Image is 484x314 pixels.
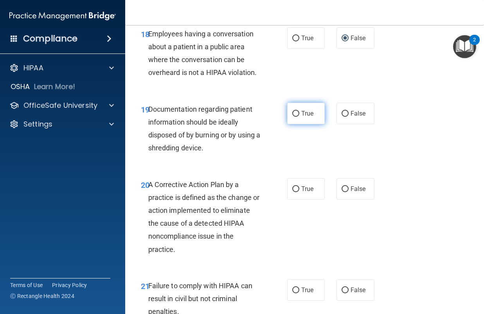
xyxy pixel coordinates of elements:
p: HIPAA [23,63,43,73]
a: Terms of Use [10,281,43,289]
span: True [301,110,313,117]
span: True [301,286,313,294]
p: Settings [23,120,52,129]
span: False [351,34,366,42]
input: False [342,186,349,192]
p: OSHA [11,82,30,91]
span: False [351,286,366,294]
span: 18 [141,30,149,39]
input: True [292,186,299,192]
a: HIPAA [9,63,114,73]
span: Documentation regarding patient information should be ideally disposed of by burning or by using ... [148,105,261,152]
a: Settings [9,120,114,129]
span: Employees having a conversation about a patient in a public area where the conversation can be ov... [148,30,257,77]
input: True [292,36,299,41]
input: False [342,287,349,293]
p: OfficeSafe University [23,101,97,110]
span: 19 [141,105,149,114]
span: A Corrective Action Plan by a practice is defined as the change or action implemented to eliminat... [148,180,260,253]
input: False [342,36,349,41]
span: True [301,185,313,193]
input: True [292,287,299,293]
div: 2 [473,40,476,50]
p: Learn More! [34,82,76,91]
span: 20 [141,180,149,190]
span: Ⓒ Rectangle Health 2024 [10,292,74,300]
a: OfficeSafe University [9,101,114,110]
h4: Compliance [23,33,77,44]
button: Open Resource Center, 2 new notifications [453,35,476,58]
span: True [301,34,313,42]
input: True [292,111,299,117]
span: False [351,185,366,193]
a: Privacy Policy [52,281,87,289]
span: False [351,110,366,117]
img: PMB logo [9,8,116,24]
input: False [342,111,349,117]
span: 21 [141,282,149,291]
